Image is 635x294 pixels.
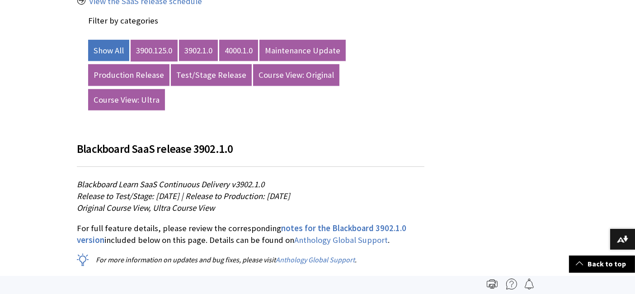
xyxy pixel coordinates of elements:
[487,279,498,289] img: Print
[259,40,346,62] a: Maintenance Update
[294,235,388,246] a: Anthology Global Support
[253,64,339,86] a: Course View: Original
[77,223,424,246] p: For full feature details, please review the corresponding included below on this page. Details ca...
[88,15,158,26] label: Filter by categories
[524,279,535,289] img: Follow this page
[88,40,129,62] a: Show All
[77,191,290,201] span: Release to Test/Stage: [DATE] | Release to Production: [DATE]
[179,40,218,62] a: 3902.1.0
[131,40,178,62] a: 3900.125.0
[77,179,264,190] span: Blackboard Learn SaaS Continuous Delivery v3902.1.0
[171,64,252,86] a: Test/Stage Release
[88,64,169,86] a: Production Release
[77,223,406,246] a: notes for the Blackboard 3902.1.0 version
[219,40,258,62] a: 4000.1.0
[77,142,233,156] span: Blackboard SaaS release 3902.1.0
[77,203,215,213] span: Original Course View, Ultra Course View
[88,89,165,111] a: Course View: Ultra
[276,255,355,265] a: Anthology Global Support
[77,255,424,265] p: For more information on updates and bug fixes, please visit .
[506,279,517,289] img: More help
[569,256,635,272] a: Back to top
